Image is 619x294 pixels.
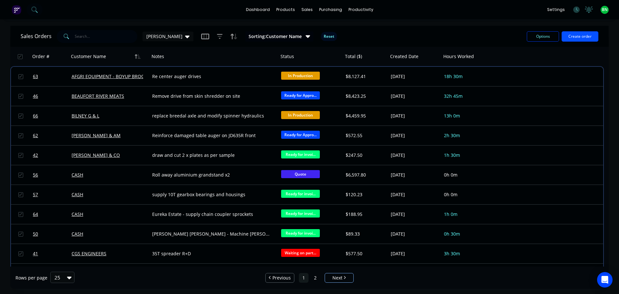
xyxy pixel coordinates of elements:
[72,73,148,79] a: AFGRI EQUIPMENT - BOYUP BROOK
[346,132,384,139] div: $572.55
[391,152,439,158] div: [DATE]
[263,273,356,283] ul: Pagination
[33,73,38,80] span: 63
[32,53,49,60] div: Order #
[316,5,345,15] div: purchasing
[602,7,607,13] span: BN
[12,5,21,15] img: Factory
[72,152,120,158] a: [PERSON_NAME] & CO
[33,132,38,139] span: 62
[273,5,298,15] div: products
[444,191,457,198] span: 0h 0m
[391,211,439,218] div: [DATE]
[321,32,337,41] button: Reset
[152,152,270,158] div: draw and cut 2 x plates as per sample
[299,273,309,283] a: Page 1 is your current page
[444,73,463,79] span: 18h 30m
[346,231,384,237] div: $89.33
[346,191,384,198] div: $120.23
[33,191,38,198] span: 57
[298,5,316,15] div: sales
[444,231,460,237] span: 0h 30m
[33,172,38,178] span: 56
[444,172,457,178] span: 0h 0m
[281,170,320,178] span: Quote
[245,31,313,42] button: Sorting:Customer Name
[15,275,47,281] span: Rows per page
[272,275,291,281] span: Previous
[249,33,302,40] span: Sorting: Customer Name
[280,53,294,60] div: Status
[243,5,273,15] a: dashboard
[391,191,439,198] div: [DATE]
[152,132,270,139] div: Reinforce damaged table auger on JD635R front
[33,113,38,119] span: 66
[33,146,72,165] a: 42
[346,113,384,119] div: $4,459.95
[281,111,320,119] span: In Production
[72,132,121,138] a: [PERSON_NAME] & AM
[391,113,439,119] div: [DATE]
[391,250,439,257] div: [DATE]
[346,152,384,158] div: $247.50
[33,152,38,158] span: 42
[33,165,72,185] a: 56
[281,131,320,139] span: Ready for Appro...
[346,93,384,99] div: $8,423.25
[281,150,320,158] span: Ready for invoi...
[72,172,83,178] a: CASH
[72,93,124,99] a: BEAUFORT RIVER MEATS
[72,231,83,237] a: CASH
[346,172,384,178] div: $6,597.80
[72,113,99,119] a: BILNEY G & L
[281,91,320,99] span: Ready for Appro...
[33,67,72,86] a: 63
[33,231,38,237] span: 50
[152,73,270,80] div: Re center auger drives
[71,53,106,60] div: Customer Name
[391,231,439,237] div: [DATE]
[444,211,457,217] span: 1h 0m
[152,93,270,99] div: Remove drive from skin shredder on site
[33,250,38,257] span: 41
[33,205,72,224] a: 64
[391,172,439,178] div: [DATE]
[152,211,270,218] div: Eureka Estate - supply chain coupler sprockets
[444,152,460,158] span: 1h 30m
[345,5,377,15] div: productivity
[33,211,38,218] span: 64
[390,53,418,60] div: Created Date
[33,244,72,263] a: 41
[444,113,460,119] span: 13h 0m
[72,211,83,217] a: CASH
[281,190,320,198] span: Ready for invoi...
[21,33,52,39] h1: Sales Orders
[152,53,164,60] div: Notes
[444,93,463,99] span: 32h 45m
[346,250,384,257] div: $577.50
[391,93,439,99] div: [DATE]
[443,53,474,60] div: Hours Worked
[152,172,270,178] div: Roll away aluminium grandstand x2
[152,231,270,237] div: [PERSON_NAME] [PERSON_NAME] - Machine [PERSON_NAME]
[75,30,138,43] input: Search...
[33,224,72,244] a: 50
[544,5,568,15] div: settings
[152,250,270,257] div: 35T spreader R+D
[332,275,342,281] span: Next
[33,93,38,99] span: 46
[391,132,439,139] div: [DATE]
[562,31,598,42] button: Create order
[345,53,362,60] div: Total ($)
[346,211,384,218] div: $188.95
[266,275,294,281] a: Previous page
[310,273,320,283] a: Page 2
[152,113,270,119] div: replace breedal axle and modify spinner hydraulics
[33,86,72,106] a: 46
[281,209,320,218] span: Ready for invoi...
[72,191,83,198] a: CASH
[281,229,320,237] span: Ready for invoi...
[33,185,72,204] a: 57
[597,272,613,288] div: Open Intercom Messenger
[346,73,384,80] div: $8,127.41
